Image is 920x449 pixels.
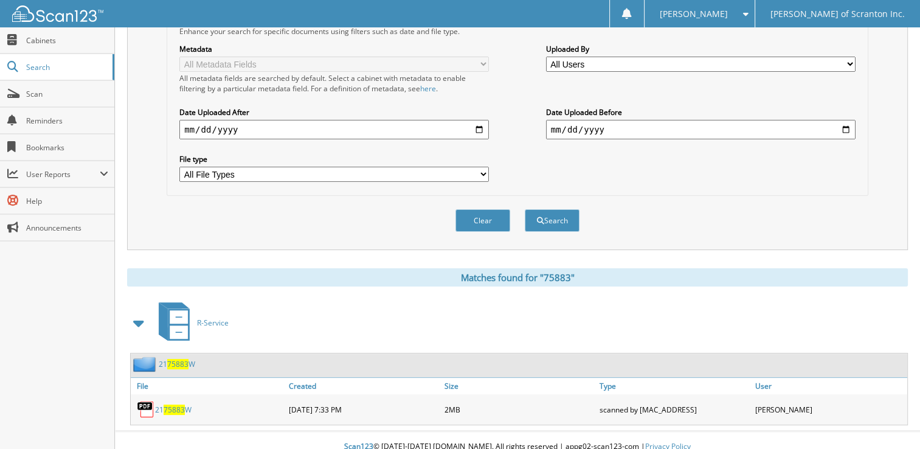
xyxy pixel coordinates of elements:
[525,209,579,232] button: Search
[597,378,752,394] a: Type
[12,5,103,22] img: scan123-logo-white.svg
[770,10,905,18] span: [PERSON_NAME] of Scranton Inc.
[597,397,752,422] div: scanned by [MAC_ADDRESS]
[546,44,856,54] label: Uploaded By
[441,378,597,394] a: Size
[752,378,907,394] a: User
[173,26,862,37] div: Enhance your search for specific documents using filters such as date and file type.
[197,318,229,328] span: R-Service
[167,359,188,369] span: 75883
[179,120,489,139] input: start
[26,35,108,46] span: Cabinets
[164,405,185,415] span: 75883
[179,107,489,117] label: Date Uploaded After
[179,73,489,94] div: All metadata fields are searched by default. Select a cabinet with metadata to enable filtering b...
[133,357,159,372] img: folder2.png
[26,196,108,206] span: Help
[127,268,908,287] div: Matches found for "75883"
[26,116,108,126] span: Reminders
[441,397,597,422] div: 2MB
[286,397,441,422] div: [DATE] 7:33 PM
[159,359,195,369] a: 2175883W
[26,89,108,99] span: Scan
[137,400,155,419] img: PDF.png
[179,44,489,54] label: Metadata
[286,378,441,394] a: Created
[179,154,489,164] label: File type
[546,120,856,139] input: end
[26,169,100,179] span: User Reports
[859,391,920,449] iframe: Chat Widget
[420,83,436,94] a: here
[26,223,108,233] span: Announcements
[455,209,510,232] button: Clear
[26,142,108,153] span: Bookmarks
[131,378,286,394] a: File
[546,107,856,117] label: Date Uploaded Before
[660,10,728,18] span: [PERSON_NAME]
[155,405,192,415] a: 2175883W
[26,62,106,72] span: Search
[752,397,907,422] div: [PERSON_NAME]
[151,299,229,347] a: R-Service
